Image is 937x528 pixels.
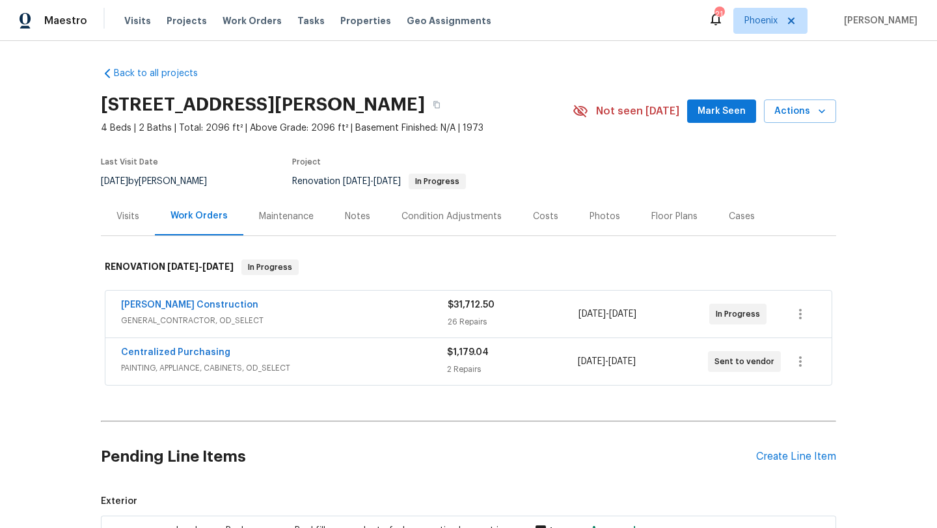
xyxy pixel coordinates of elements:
span: PAINTING, APPLIANCE, CABINETS, OD_SELECT [121,362,447,375]
div: 26 Repairs [448,315,578,328]
span: - [578,355,636,368]
span: Project [292,158,321,166]
span: In Progress [410,178,465,185]
a: [PERSON_NAME] Construction [121,300,258,310]
span: [DATE] [608,357,636,366]
span: Geo Assignments [407,14,491,27]
span: $1,179.04 [447,348,489,357]
span: Not seen [DATE] [596,105,679,118]
span: [PERSON_NAME] [839,14,917,27]
span: Renovation [292,177,466,186]
div: Visits [116,210,139,223]
span: [DATE] [578,357,605,366]
span: Actions [774,103,826,120]
div: 2 Repairs [447,363,577,376]
button: Mark Seen [687,99,756,124]
span: Mark Seen [698,103,746,120]
span: Maestro [44,14,87,27]
span: [DATE] [101,177,128,186]
h2: [STREET_ADDRESS][PERSON_NAME] [101,98,425,111]
div: Cases [729,210,755,223]
div: Notes [345,210,370,223]
span: [DATE] [578,310,606,319]
span: Phoenix [744,14,778,27]
div: Floor Plans [651,210,698,223]
span: Last Visit Date [101,158,158,166]
span: - [578,308,636,321]
a: Back to all projects [101,67,226,80]
span: In Progress [243,261,297,274]
div: Maintenance [259,210,314,223]
div: Condition Adjustments [401,210,502,223]
span: [DATE] [609,310,636,319]
span: $31,712.50 [448,300,495,310]
span: [DATE] [373,177,401,186]
h6: RENOVATION [105,259,234,275]
div: Photos [590,210,620,223]
div: Create Line Item [756,451,836,463]
span: Work Orders [223,14,282,27]
span: Sent to vendor [714,355,780,368]
div: RENOVATION [DATE]-[DATE]In Progress [101,246,836,288]
span: In Progress [716,308,765,321]
div: 21 [714,8,724,21]
span: Visits [124,14,151,27]
span: Exterior [101,495,836,508]
div: by [PERSON_NAME] [101,174,223,189]
span: [DATE] [167,262,198,271]
span: Projects [167,14,207,27]
span: - [343,177,401,186]
button: Actions [764,99,836,124]
span: Properties [340,14,391,27]
span: - [167,262,234,271]
span: Tasks [297,16,325,25]
span: [DATE] [343,177,370,186]
div: Work Orders [170,209,228,222]
button: Copy Address [425,93,448,116]
span: GENERAL_CONTRACTOR, OD_SELECT [121,314,448,327]
div: Costs [533,210,558,223]
span: 4 Beds | 2 Baths | Total: 2096 ft² | Above Grade: 2096 ft² | Basement Finished: N/A | 1973 [101,122,573,135]
h2: Pending Line Items [101,427,756,487]
a: Centralized Purchasing [121,348,230,357]
span: [DATE] [202,262,234,271]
